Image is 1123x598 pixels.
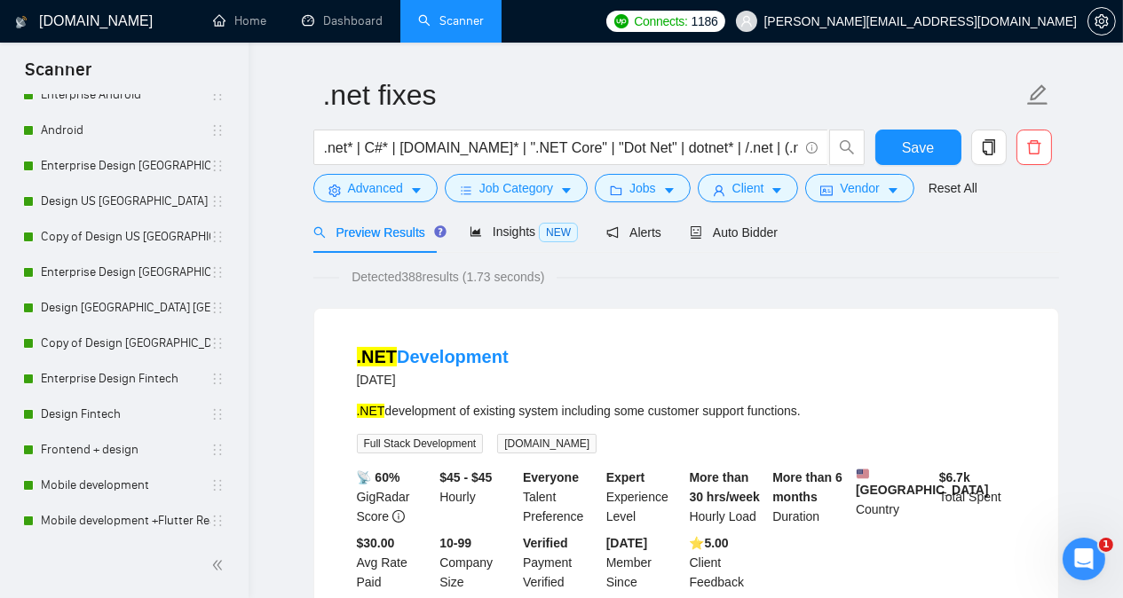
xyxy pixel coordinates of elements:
[41,113,210,148] a: Android
[357,470,400,484] b: 📡 60%
[353,533,437,592] div: Avg Rate Paid
[357,347,398,366] mark: .NET
[740,15,753,28] span: user
[971,130,1007,165] button: copy
[41,148,210,184] a: Enterprise Design [GEOGRAPHIC_DATA] [GEOGRAPHIC_DATA]
[610,184,622,197] span: folder
[313,225,441,240] span: Preview Results
[439,470,492,484] b: $45 - $45
[771,184,783,197] span: caret-down
[629,178,656,198] span: Jobs
[772,470,842,504] b: More than 6 months
[875,130,961,165] button: Save
[210,407,225,421] span: holder
[11,432,237,468] li: Frontend + design
[698,174,799,202] button: userClientcaret-down
[1026,83,1049,106] span: edit
[11,184,237,219] li: Design US Canada
[1099,538,1113,552] span: 1
[460,184,472,197] span: bars
[606,226,619,239] span: notification
[302,13,383,28] a: dashboardDashboard
[663,184,676,197] span: caret-down
[713,184,725,197] span: user
[690,536,729,550] b: ⭐️ 5.00
[606,225,661,240] span: Alerts
[348,178,403,198] span: Advanced
[357,369,509,390] div: [DATE]
[539,223,578,242] span: NEW
[436,468,519,526] div: Hourly
[210,230,225,244] span: holder
[357,536,395,550] b: $30.00
[210,194,225,209] span: holder
[595,174,691,202] button: folderJobscaret-down
[857,468,869,480] img: 🇺🇸
[887,184,899,197] span: caret-down
[519,468,603,526] div: Talent Preference
[606,536,647,550] b: [DATE]
[357,434,484,453] span: Full Stack Development
[210,336,225,350] span: holder
[1088,14,1115,28] span: setting
[353,468,437,526] div: GigRadar Score
[445,174,588,202] button: barsJob Categorycaret-down
[41,184,210,219] a: Design US [GEOGRAPHIC_DATA]
[1063,538,1105,580] iframe: Intercom live chat
[210,372,225,386] span: holder
[313,226,326,239] span: search
[470,224,578,239] span: Insights
[603,533,686,592] div: Member Since
[606,470,645,484] b: Expert
[41,503,210,539] a: Mobile development +Flutter React Native
[210,478,225,492] span: holder
[11,255,237,290] li: Enterprise Design Europe UK other countries
[357,347,509,366] a: .NETDevelopment
[519,533,603,592] div: Payment Verified
[1016,130,1052,165] button: delete
[41,397,210,432] a: Design Fintech
[11,77,237,113] li: Enterprise Android
[357,404,385,418] mark: .NET
[11,113,237,148] li: Android
[686,468,770,526] div: Hourly Load
[11,361,237,397] li: Enterprise Design Fintech
[560,184,573,197] span: caret-down
[479,178,553,198] span: Job Category
[902,137,934,159] span: Save
[523,470,579,484] b: Everyone
[840,178,879,198] span: Vendor
[41,77,210,113] a: Enterprise Android
[523,536,568,550] b: Verified
[829,130,865,165] button: search
[806,142,818,153] span: info-circle
[769,468,852,526] div: Duration
[497,434,597,453] span: [DOMAIN_NAME]
[15,8,28,36] img: logo
[11,219,237,255] li: Copy of Design US Canada
[692,12,718,31] span: 1186
[213,13,266,28] a: homeHome
[1087,14,1116,28] a: setting
[614,14,629,28] img: upwork-logo.png
[856,468,989,497] b: [GEOGRAPHIC_DATA]
[1017,139,1051,155] span: delete
[820,184,833,197] span: idcard
[732,178,764,198] span: Client
[634,12,687,31] span: Connects:
[211,556,229,574] span: double-left
[41,290,210,326] a: Design [GEOGRAPHIC_DATA] [GEOGRAPHIC_DATA] other countries
[11,397,237,432] li: Design Fintech
[324,137,798,159] input: Search Freelance Jobs...
[11,290,237,326] li: Design Europe UK other countries
[11,57,106,94] span: Scanner
[432,224,448,240] div: Tooltip anchor
[41,468,210,503] a: Mobile development
[410,184,423,197] span: caret-down
[210,123,225,138] span: holder
[690,226,702,239] span: robot
[41,219,210,255] a: Copy of Design US [GEOGRAPHIC_DATA]
[11,468,237,503] li: Mobile development
[41,432,210,468] a: Frontend + design
[210,514,225,528] span: holder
